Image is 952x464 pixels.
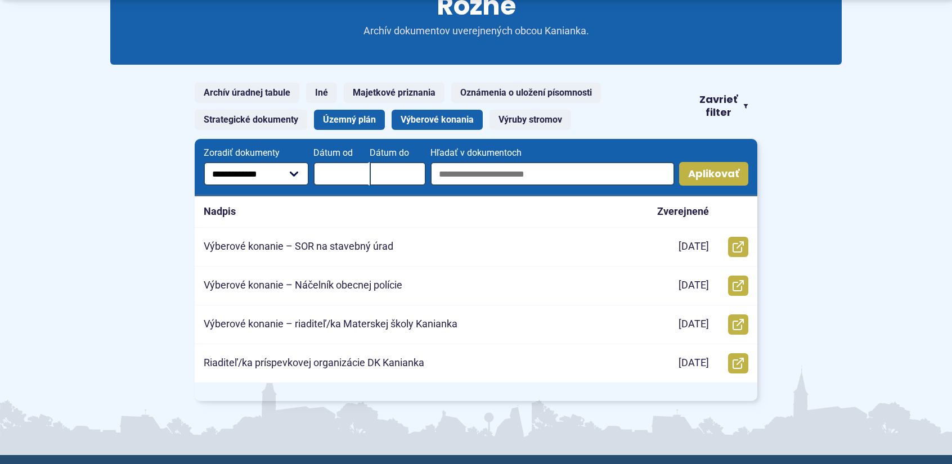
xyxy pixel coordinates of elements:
[490,110,571,130] a: Výruby stromov
[204,240,393,253] p: Výberové konanie – SOR na stavebný úrad
[195,110,307,130] a: Strategické dokumenty
[306,83,337,103] a: Iné
[679,240,709,253] p: [DATE]
[679,279,709,292] p: [DATE]
[657,205,709,218] p: Zverejnené
[204,279,402,292] p: Výberové konanie – Náčelník obecnej polície
[344,83,444,103] a: Majetkové priznania
[430,162,675,186] input: Hľadať v dokumentoch
[690,93,757,119] button: Zavrieť filter
[392,110,483,130] a: Výberové konania
[204,318,457,331] p: Výberové konanie – riaditeľ/ka Materskej školy Kanianka
[341,25,611,38] p: Archív dokumentov uverejnených obcou Kanianka.
[204,148,309,158] span: Zoradiť dokumenty
[313,162,370,186] input: Dátum od
[195,83,299,103] a: Archív úradnej tabule
[679,318,709,331] p: [DATE]
[313,148,370,158] span: Dátum od
[204,162,309,186] select: Zoradiť dokumenty
[679,357,709,370] p: [DATE]
[204,357,424,370] p: Riaditeľ/ka príspevkovej organizácie DK Kanianka
[699,93,739,119] span: Zavrieť filter
[370,162,426,186] input: Dátum do
[679,162,748,186] button: Aplikovať
[451,83,601,103] a: Oznámenia o uložení písomnosti
[430,148,675,158] span: Hľadať v dokumentoch
[370,148,426,158] span: Dátum do
[314,110,385,130] a: Územný plán
[204,205,236,218] p: Nadpis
